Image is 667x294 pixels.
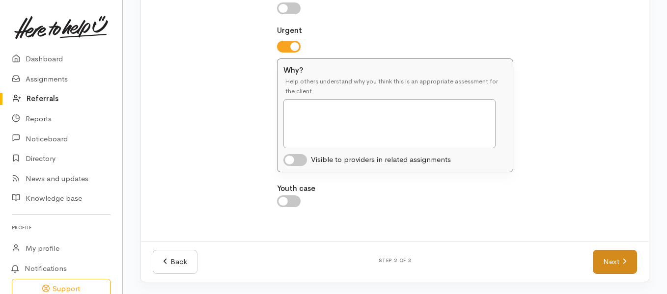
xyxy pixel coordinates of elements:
[593,250,637,274] a: Next
[12,221,111,234] h6: Profile
[283,65,303,76] label: Why?
[277,25,302,36] label: Urgent
[311,154,451,166] div: Visible to providers in related assignments
[209,258,581,263] h6: Step 2 of 3
[277,183,315,194] label: Youth case
[153,250,197,274] a: Back
[283,77,507,99] div: Help others understand why you think this is an appropriate assessment for the client.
